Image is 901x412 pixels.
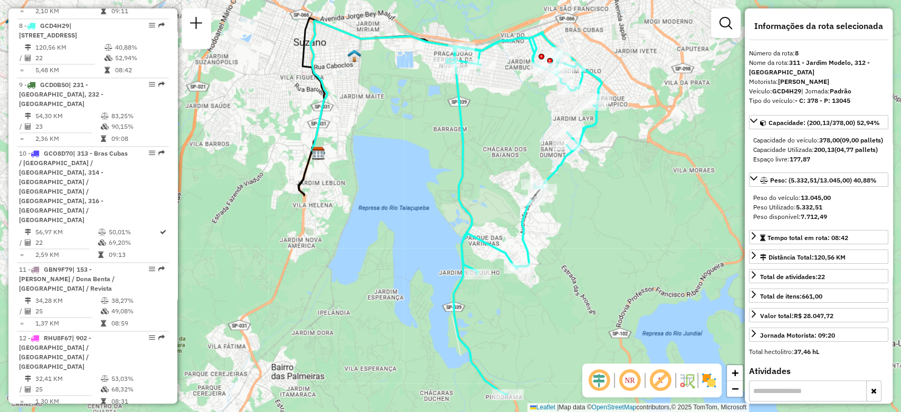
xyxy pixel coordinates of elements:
a: Valor total:R$ 28.047,72 [749,308,888,322]
td: = [19,65,24,75]
div: Veículo: [749,87,888,96]
i: Tempo total em rota [101,136,106,142]
span: Ocultar NR [617,368,642,393]
td: 09:08 [111,133,164,144]
em: Rota exportada [158,22,165,28]
td: 1,30 KM [35,396,100,407]
span: Total de atividades: [760,273,825,281]
strong: GCD4H29 [772,87,801,95]
i: % de utilização da cubagem [98,239,106,246]
strong: 661,00 [802,292,822,300]
strong: 5.332,51 [796,203,822,211]
span: Exibir rótulo [648,368,673,393]
img: 630 UDC Light WCL Jardim Santa Helena [347,49,361,63]
td: = [19,133,24,144]
a: OpenStreetMap [592,404,637,411]
td: 09:11 [111,6,164,16]
i: Tempo total em rota [101,398,106,405]
i: % de utilização do peso [101,298,109,304]
div: Capacidade: (200,13/378,00) 52,94% [749,131,888,168]
i: % de utilização da cubagem [101,123,109,130]
strong: 378,00 [819,136,840,144]
em: Opções [149,150,155,156]
td: = [19,318,24,329]
td: 83,25% [111,111,164,121]
em: Rota exportada [158,150,165,156]
span: + [732,366,738,379]
i: Tempo total em rota [98,252,103,258]
i: Distância Total [25,229,31,235]
td: / [19,306,24,317]
td: 38,27% [111,295,164,306]
a: Peso: (5.332,51/13.045,00) 40,88% [749,173,888,187]
span: GCD0B50 [40,81,69,89]
td: / [19,237,24,248]
div: Total de itens: [760,292,822,301]
em: Opções [149,266,155,272]
div: Espaço livre: [753,155,884,164]
img: CDD Suzano [311,147,325,160]
a: Zoom out [727,381,743,397]
i: % de utilização da cubagem [101,386,109,392]
div: Total hectolitro: [749,347,888,357]
td: 40,88% [115,42,165,53]
td: 08:59 [111,318,164,329]
span: GCD4H29 [40,22,69,30]
em: Opções [149,22,155,28]
span: Peso do veículo: [753,194,831,202]
h4: Informações da rota selecionada [749,21,888,31]
i: Distância Total [25,44,31,51]
em: Rota exportada [158,266,165,272]
img: DS Teste [5,16,19,30]
span: Ocultar deslocamento [586,368,612,393]
span: Tempo total em rota: 08:42 [767,234,848,242]
i: % de utilização do peso [105,44,112,51]
span: Capacidade: (200,13/378,00) 52,94% [769,119,880,127]
td: / [19,53,24,63]
strong: [PERSON_NAME] [778,78,829,85]
td: 50,01% [108,227,159,237]
div: Map data © contributors,© 2025 TomTom, Microsoft [527,403,749,412]
td: 53,03% [111,373,164,384]
div: Capacidade do veículo: [753,136,884,145]
td: 2,59 KM [35,250,97,260]
td: 25 [35,384,100,395]
span: GBN9F79 [44,265,72,273]
span: | 153 - [PERSON_NAME] / Dona Benta / [GEOGRAPHIC_DATA] / Revista [19,265,115,292]
strong: 22 [818,273,825,281]
i: % de utilização do peso [98,229,106,235]
div: Distância Total: [760,253,846,262]
div: Peso: (5.332,51/13.045,00) 40,88% [749,189,888,226]
td: 23 [35,121,100,132]
td: 68,32% [111,384,164,395]
strong: 311 - Jardim Modelo, 312 - [GEOGRAPHIC_DATA] [749,59,870,76]
span: | 902 - [GEOGRAPHIC_DATA] / [GEOGRAPHIC_DATA] / [GEOGRAPHIC_DATA] [19,334,91,370]
img: Fluxo de ruas [678,372,695,389]
td: 2,10 KM [35,6,100,16]
td: 52,94% [115,53,165,63]
i: % de utilização do peso [101,113,109,119]
a: Jornada Motorista: 09:20 [749,328,888,342]
i: Total de Atividades [25,239,31,246]
a: Total de itens:661,00 [749,289,888,303]
span: 8 - [19,22,77,39]
em: Rota exportada [158,81,165,88]
td: 1,37 KM [35,318,100,329]
i: Rota otimizada [160,229,166,235]
span: GCO8D70 [44,149,73,157]
span: | [557,404,558,411]
td: 90,15% [111,121,164,132]
span: RHU8F67 [44,334,72,342]
div: Capacidade Utilizada: [753,145,884,155]
strong: (09,00 pallets) [840,136,883,144]
td: / [19,121,24,132]
strong: 200,13 [814,146,834,154]
td: 32,41 KM [35,373,100,384]
a: Exibir filtros [715,13,736,34]
i: Tempo total em rota [101,8,106,14]
span: | Jornada: [801,87,851,95]
a: Capacidade: (200,13/378,00) 52,94% [749,115,888,129]
i: % de utilização da cubagem [101,308,109,314]
i: Tempo total em rota [101,320,106,327]
td: 54,30 KM [35,111,100,121]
